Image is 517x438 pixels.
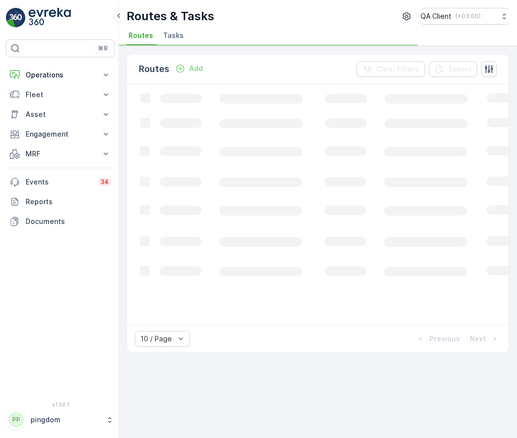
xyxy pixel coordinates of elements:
[455,12,481,20] p: ( +03:00 )
[26,70,95,80] p: Operations
[127,8,214,24] p: Routes & Tasks
[429,334,460,344] p: Previous
[6,144,115,164] button: MRF
[376,64,419,74] p: Clear Filters
[449,64,471,74] p: Export
[129,31,153,40] span: Routes
[470,334,486,344] p: Next
[6,172,115,192] a: Events34
[171,63,207,74] button: Add
[26,90,95,100] p: Fleet
[6,409,115,430] button: PPpingdom
[6,65,115,85] button: Operations
[26,109,95,119] p: Asset
[26,129,95,139] p: Engagement
[469,333,501,345] button: Next
[26,197,111,207] p: Reports
[6,192,115,212] a: Reports
[356,61,425,77] button: Clear Filters
[139,62,169,76] p: Routes
[163,31,184,40] span: Tasks
[6,105,115,124] button: Asset
[8,412,24,428] div: PP
[6,85,115,105] button: Fleet
[26,177,93,187] p: Events
[29,8,71,28] img: logo_light-DOdMpM7g.png
[6,8,26,28] img: logo
[98,44,108,52] p: ⌘B
[6,124,115,144] button: Engagement
[429,61,477,77] button: Export
[100,178,109,186] p: 34
[420,8,509,25] button: QA Client(+03:00)
[26,149,95,159] p: MRF
[31,415,101,425] p: pingdom
[26,217,111,226] p: Documents
[415,333,461,345] button: Previous
[189,64,203,73] p: Add
[6,401,115,407] span: v 1.50.1
[420,11,452,21] p: QA Client
[6,212,115,231] a: Documents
